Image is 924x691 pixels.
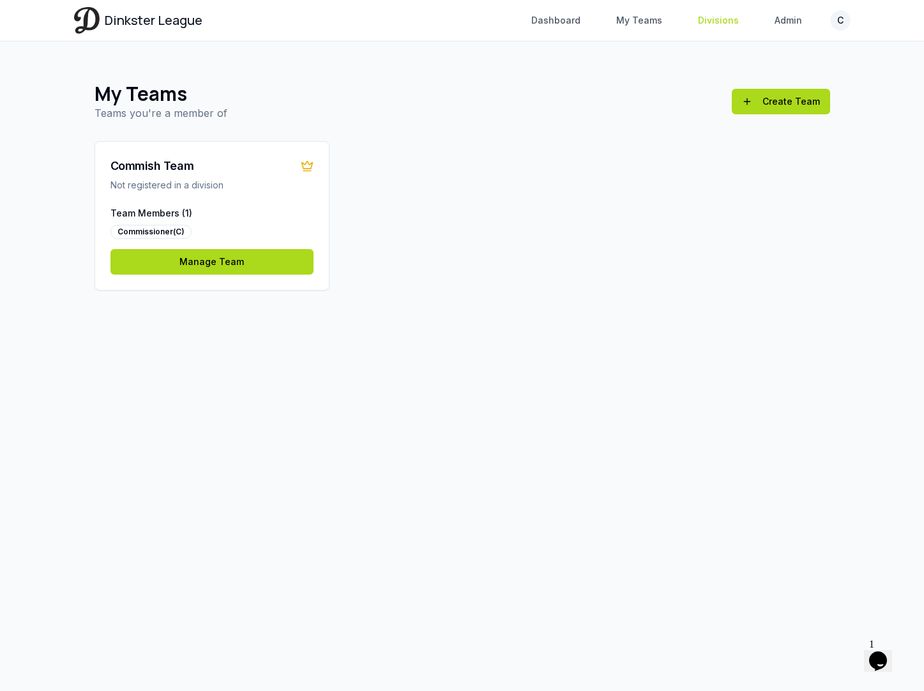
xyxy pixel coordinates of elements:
[105,11,202,29] span: Dinkster League
[732,89,830,114] a: Create Team
[524,9,588,32] a: Dashboard
[74,7,100,33] img: Dinkster
[830,10,851,31] button: C
[690,9,746,32] a: Divisions
[110,225,192,239] div: Commissioner (C)
[110,207,314,220] p: Team Members ( 1 )
[74,7,202,33] a: Dinkster League
[95,82,227,105] h1: My Teams
[110,179,314,192] p: Not registered in a division
[864,634,905,672] iframe: chat widget
[95,105,227,121] p: Teams you're a member of
[609,9,670,32] a: My Teams
[110,157,194,175] div: Commish Team
[767,9,810,32] a: Admin
[110,249,314,275] a: Manage Team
